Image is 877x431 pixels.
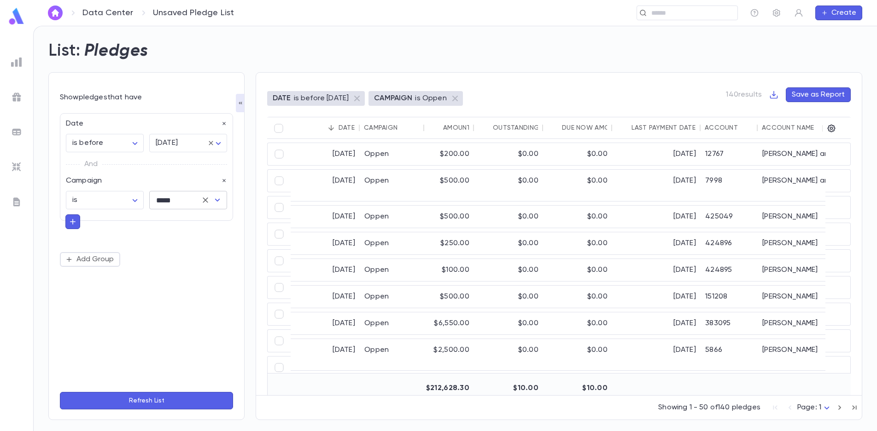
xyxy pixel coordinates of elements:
p: Showing 1 - 50 of 140 pledges [658,403,760,412]
div: $0.00 [543,286,612,308]
p: is before [DATE] [294,94,349,103]
div: $500.00 [424,206,474,228]
div: CAMPAIGNis Oppen [368,91,463,106]
button: Sort [324,121,339,135]
div: $100.00 [424,259,474,281]
div: $0.00 [543,339,612,370]
p: Show pledges that have [60,93,233,102]
img: batches_grey.339ca447c9d9533ef1741baa751efc33.svg [11,126,22,138]
button: Sort [428,121,443,135]
div: $0.00 [543,206,612,228]
div: $250.00 [424,232,474,254]
p: And [84,158,98,171]
button: Clear [199,194,212,207]
div: $0.00 [474,286,543,308]
div: [DATE] [612,170,701,201]
div: Outstanding [493,124,539,132]
div: $6,550.00 [424,312,474,334]
img: home_white.a664292cf8c1dea59945f0da9f25487c.svg [50,9,61,17]
div: [DATE] [291,170,360,201]
div: [DATE] [149,134,227,152]
div: $0.00 [474,170,543,201]
div: [DATE] [291,312,360,334]
div: Campaign [364,124,398,132]
div: $0.00 [543,259,612,281]
div: [DATE] [612,232,701,254]
p: 140 results [726,90,762,99]
div: $2,500.00 [424,339,474,370]
div: Oppen [360,143,424,165]
span: Page: 1 [797,404,821,411]
img: reports_grey.c525e4749d1bce6a11f5fe2a8de1b229.svg [11,57,22,68]
div: 424896 [701,232,758,254]
button: Sort [478,121,493,135]
div: 7998 [701,170,758,201]
p: Unsaved Pledge List [153,8,234,18]
div: $10.00 [474,377,543,399]
div: $0.00 [474,259,543,281]
div: 424895 [701,259,758,281]
div: [DATE] [612,259,701,281]
img: logo [7,7,26,25]
div: DATEis before [DATE] [267,91,365,106]
div: Amount [443,124,471,132]
div: 383095 [701,312,758,334]
div: [DATE] [291,232,360,254]
span: [DATE] [156,139,178,147]
div: Last Payment Date [631,124,696,132]
div: Page: 1 [797,401,832,415]
div: Due Now Amount [562,124,623,132]
div: $500.00 [424,170,474,201]
div: Oppen [360,206,424,228]
span: is before [72,139,103,147]
div: is [66,191,144,209]
div: Date [339,124,355,132]
div: Oppen [360,259,424,281]
div: [DATE] [612,339,701,370]
div: [DATE] [291,286,360,308]
div: [DATE] [291,339,360,370]
div: Oppen [360,286,424,308]
div: $0.00 [474,143,543,165]
div: [DATE] [612,143,701,165]
div: [DATE] [612,206,701,228]
div: 425049 [701,206,758,228]
a: Data Center [82,8,133,18]
div: $200.00 [424,143,474,165]
h2: Pledges [84,41,148,61]
div: is before [66,134,144,152]
div: 151208 [701,286,758,308]
div: [DATE] [291,206,360,228]
div: Oppen [360,312,424,334]
button: Sort [547,121,562,135]
button: Refresh List [60,392,233,409]
button: Create [815,6,862,20]
div: $0.00 [543,232,612,254]
div: Oppen [360,232,424,254]
button: Open [211,194,224,207]
img: letters_grey.7941b92b52307dd3b8a917253454ce1c.svg [11,196,22,207]
div: Campaign [60,171,227,185]
button: Sort [738,121,753,135]
div: $0.00 [543,170,612,201]
button: Save as Report [786,87,851,102]
div: $0.00 [543,143,612,165]
div: Date [60,114,227,128]
div: Oppen [360,339,424,370]
p: DATE [273,94,291,103]
div: 12767 [701,143,758,165]
div: $10.00 [543,377,612,399]
div: $212,628.30 [424,377,474,399]
div: [DATE] [612,286,701,308]
div: $0.00 [474,206,543,228]
img: imports_grey.530a8a0e642e233f2baf0ef88e8c9fcb.svg [11,161,22,172]
button: Sort [398,121,412,135]
div: $0.00 [543,312,612,334]
div: [DATE] [612,312,701,334]
p: is Oppen [415,94,446,103]
div: [DATE] [291,259,360,281]
h2: List: [48,41,81,61]
button: Add Group [60,252,120,267]
div: $0.00 [474,339,543,370]
div: Account ID [705,124,746,132]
